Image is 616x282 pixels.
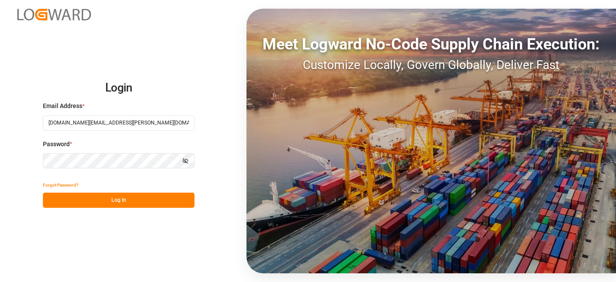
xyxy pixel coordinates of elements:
[17,9,91,20] img: Logward_new_orange.png
[43,140,70,149] span: Password
[43,193,195,208] button: Log In
[43,102,82,111] span: Email Address
[246,33,616,56] div: Meet Logward No-Code Supply Chain Execution:
[43,115,195,131] input: Enter your email
[43,177,78,193] button: Forgot Password?
[43,74,195,102] h2: Login
[246,56,616,74] div: Customize Locally, Govern Globally, Deliver Fast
